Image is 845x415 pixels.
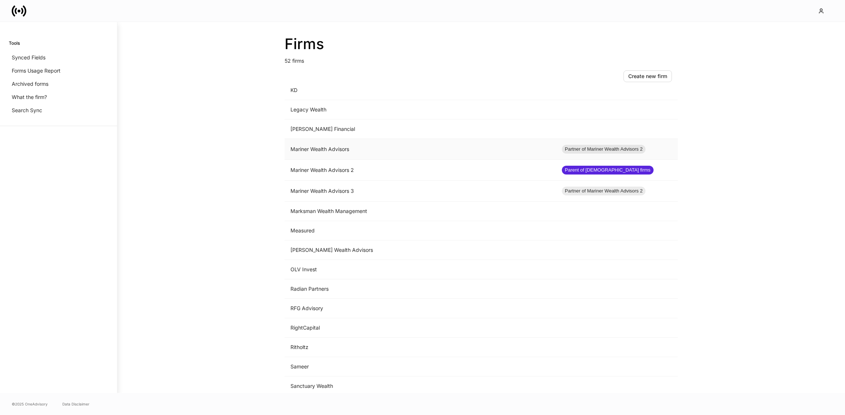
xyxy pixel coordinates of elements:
[285,338,556,357] td: Ritholtz
[12,80,48,88] p: Archived forms
[285,53,678,65] p: 52 firms
[285,318,556,338] td: RightCapital
[628,73,667,80] div: Create new firm
[9,40,20,47] h6: Tools
[9,104,108,117] a: Search Sync
[285,279,556,299] td: Radian Partners
[62,401,89,407] a: Data Disclaimer
[12,401,48,407] span: © 2025 OneAdvisory
[285,181,556,202] td: Mariner Wealth Advisors 3
[285,240,556,260] td: [PERSON_NAME] Wealth Advisors
[285,81,556,100] td: KD
[285,357,556,377] td: Sameer
[9,64,108,77] a: Forms Usage Report
[9,77,108,91] a: Archived forms
[12,67,61,74] p: Forms Usage Report
[12,93,47,101] p: What the firm?
[285,100,556,120] td: Legacy Wealth
[9,91,108,104] a: What the firm?
[285,139,556,160] td: Mariner Wealth Advisors
[562,146,645,153] span: Partner of Mariner Wealth Advisors 2
[285,260,556,279] td: OLV Invest
[285,120,556,139] td: [PERSON_NAME] Financial
[285,160,556,181] td: Mariner Wealth Advisors 2
[12,54,45,61] p: Synced Fields
[285,299,556,318] td: RFG Advisory
[623,70,672,82] button: Create new firm
[285,35,678,53] h2: Firms
[12,107,42,114] p: Search Sync
[285,377,556,396] td: Sanctuary Wealth
[562,187,645,195] span: Partner of Mariner Wealth Advisors 2
[9,51,108,64] a: Synced Fields
[285,221,556,240] td: Measured
[285,202,556,221] td: Marksman Wealth Management
[562,166,654,174] span: Parent of [DEMOGRAPHIC_DATA] firms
